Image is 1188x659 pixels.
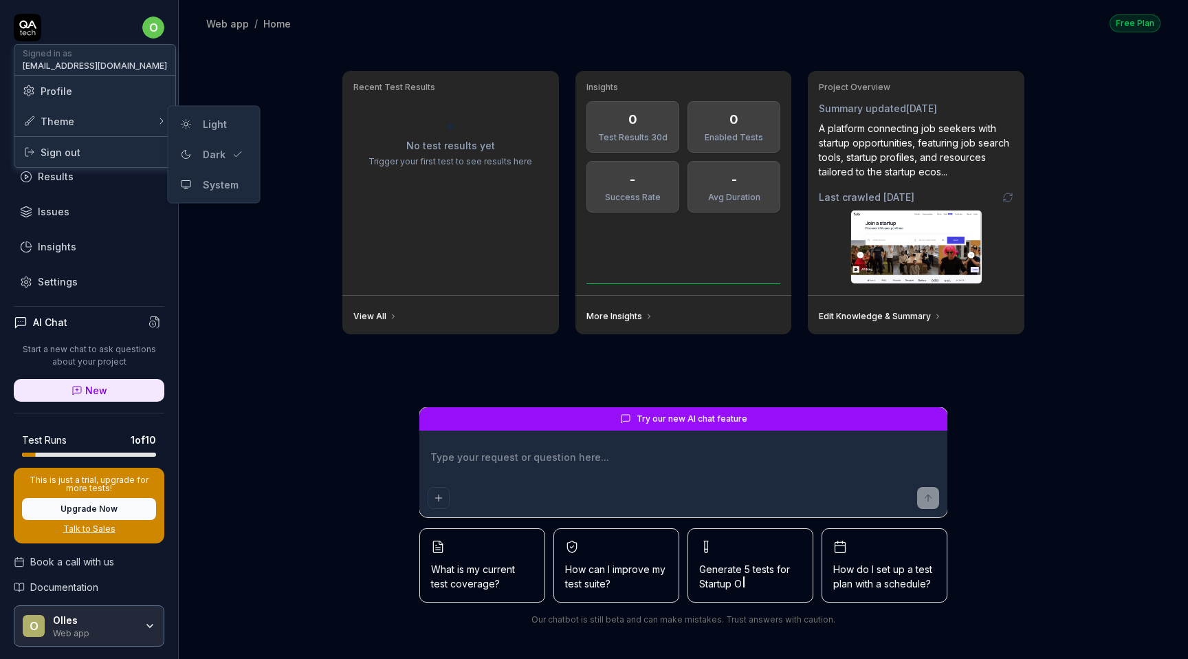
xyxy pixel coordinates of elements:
div: Theme [23,114,74,129]
div: Sign out [14,137,175,167]
span: Profile [41,84,72,98]
a: Profile [23,84,167,98]
span: Sign out [41,145,80,160]
div: Signed in as [23,47,167,60]
span: [EMAIL_ADDRESS][DOMAIN_NAME] [23,60,167,72]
